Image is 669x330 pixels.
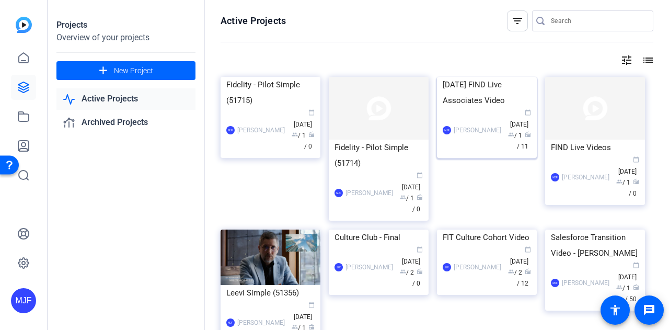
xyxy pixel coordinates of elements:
[237,125,285,135] div: [PERSON_NAME]
[443,230,531,245] div: FIT Culture Cohort Video
[508,268,514,275] span: group
[562,278,609,288] div: [PERSON_NAME]
[633,284,639,290] span: radio
[237,317,285,328] div: [PERSON_NAME]
[221,15,286,27] h1: Active Projects
[308,302,315,308] span: calendar_today
[56,112,195,133] a: Archived Projects
[633,156,639,163] span: calendar_today
[443,263,451,271] div: LW
[304,132,315,150] span: / 0
[551,230,639,261] div: Salesforce Transition Video - [PERSON_NAME]
[443,77,531,108] div: [DATE] FIND Live Associates Video
[334,140,423,171] div: Fidelity - Pilot Simple (51714)
[454,125,501,135] div: [PERSON_NAME]
[641,54,653,66] mat-icon: list
[417,172,423,178] span: calendar_today
[633,178,639,185] span: radio
[97,64,110,77] mat-icon: add
[11,288,36,313] div: MJF
[616,179,630,186] span: / 1
[510,247,531,265] span: [DATE]
[616,285,630,292] span: / 1
[508,269,522,276] span: / 2
[643,304,655,316] mat-icon: message
[226,318,235,327] div: MJF
[56,61,195,80] button: New Project
[226,126,235,134] div: MJF
[334,263,343,271] div: LW
[412,269,423,287] span: / 0
[633,262,639,268] span: calendar_today
[417,246,423,253] span: calendar_today
[562,172,609,183] div: [PERSON_NAME]
[400,194,406,200] span: group
[308,109,315,116] span: calendar_today
[292,131,298,138] span: group
[345,262,393,272] div: [PERSON_NAME]
[56,31,195,44] div: Overview of your projects
[609,304,621,316] mat-icon: accessibility
[417,194,423,200] span: radio
[56,19,195,31] div: Projects
[16,17,32,33] img: blue-gradient.svg
[511,15,524,27] mat-icon: filter_list
[308,131,315,138] span: radio
[412,195,423,213] span: / 0
[629,179,639,197] span: / 0
[345,188,393,198] div: [PERSON_NAME]
[334,189,343,197] div: MJF
[443,126,451,134] div: MJF
[551,15,645,27] input: Search
[525,109,531,116] span: calendar_today
[625,285,639,303] span: / 50
[334,230,423,245] div: Culture Club - Final
[400,269,414,276] span: / 2
[551,279,559,287] div: MJF
[508,131,514,138] span: group
[517,269,531,287] span: / 12
[308,324,315,330] span: radio
[525,268,531,275] span: radio
[551,140,639,155] div: FIND Live Videos
[292,324,298,330] span: group
[618,263,639,281] span: [DATE]
[616,284,622,290] span: group
[454,262,501,272] div: [PERSON_NAME]
[616,178,622,185] span: group
[402,247,423,265] span: [DATE]
[417,268,423,275] span: radio
[226,77,315,108] div: Fidelity - Pilot Simple (51715)
[620,54,633,66] mat-icon: tune
[400,268,406,275] span: group
[292,132,306,139] span: / 1
[400,195,414,202] span: / 1
[114,65,153,76] span: New Project
[525,131,531,138] span: radio
[551,173,559,181] div: MJF
[525,246,531,253] span: calendar_today
[226,285,315,301] div: Leevi Simple (51356)
[508,132,522,139] span: / 1
[56,88,195,110] a: Active Projects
